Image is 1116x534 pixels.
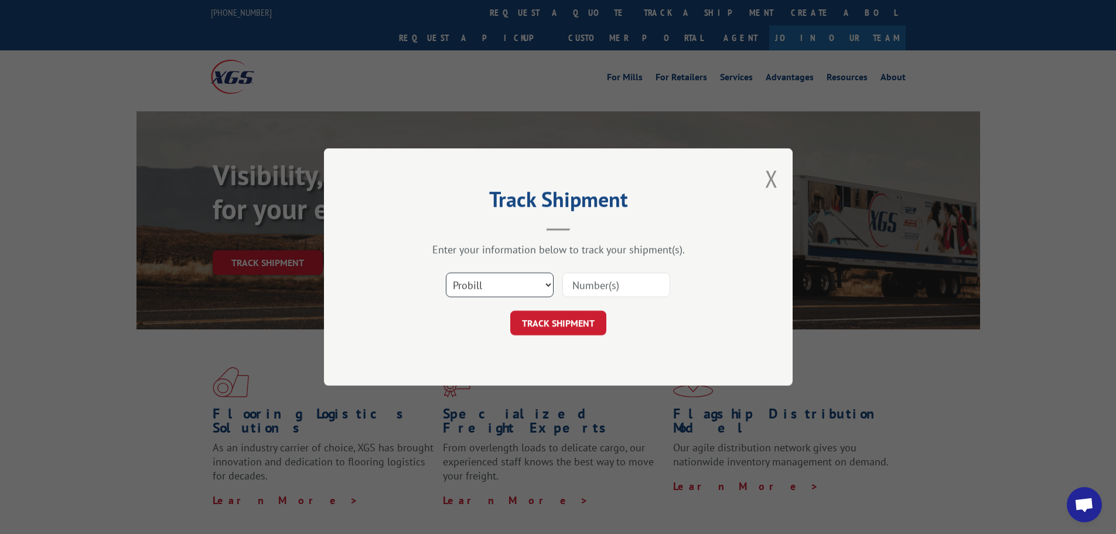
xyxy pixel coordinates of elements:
button: TRACK SHIPMENT [510,311,606,335]
div: Enter your information below to track your shipment(s). [383,243,734,256]
h2: Track Shipment [383,191,734,213]
button: Close modal [765,163,778,194]
input: Number(s) [562,273,670,297]
div: Open chat [1067,487,1102,522]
